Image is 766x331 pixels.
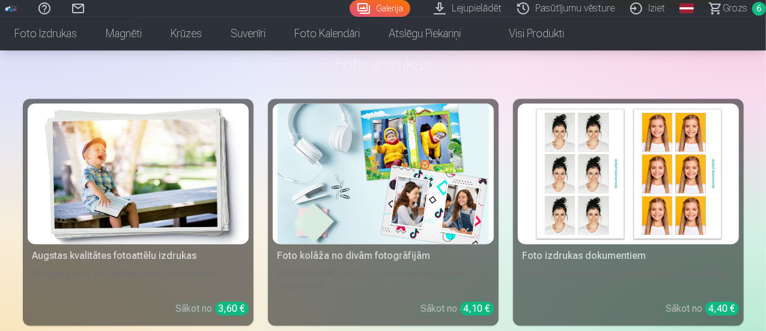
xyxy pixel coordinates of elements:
a: Magnēti [91,17,156,50]
span: 6 [752,2,766,16]
div: 210 gsm papīrs, piesātināta krāsa un detalizācija [28,268,249,292]
div: 4,40 € [705,302,739,315]
a: Foto izdrukas dokumentiemFoto izdrukas dokumentiemUniversālas foto izdrukas dokumentiem (6 fotogr... [513,99,744,326]
a: Atslēgu piekariņi [374,17,475,50]
a: Visi produkti [475,17,579,50]
div: Foto kolāža no divām fotogrāfijām [273,249,494,263]
img: /fa1 [5,5,18,12]
a: Krūzes [156,17,216,50]
img: Foto izdrukas dokumentiem [523,103,734,244]
a: Foto kalendāri [280,17,374,50]
div: Sākot no [176,302,249,316]
img: Augstas kvalitātes fotoattēlu izdrukas [32,103,244,244]
a: Augstas kvalitātes fotoattēlu izdrukasAugstas kvalitātes fotoattēlu izdrukas210 gsm papīrs, piesā... [23,99,254,326]
div: Sākot no [666,302,739,316]
div: 3,60 € [215,302,249,315]
div: Augstas kvalitātes fotoattēlu izdrukas [28,249,249,263]
div: 4,10 € [460,302,494,315]
div: Universālas foto izdrukas dokumentiem (6 fotogrāfijas) [518,268,739,292]
h3: Foto izdrukas [32,53,734,74]
div: Foto izdrukas dokumentiem [518,249,739,263]
div: [DEMOGRAPHIC_DATA] neaizmirstami mirkļi vienā skaistā bildē [273,268,494,292]
a: Foto kolāža no divām fotogrāfijāmFoto kolāža no divām fotogrāfijām[DEMOGRAPHIC_DATA] neaizmirstam... [268,99,499,326]
a: Suvenīri [216,17,280,50]
img: Foto kolāža no divām fotogrāfijām [278,103,489,244]
div: Sākot no [421,302,494,316]
span: Grozs [723,1,747,16]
